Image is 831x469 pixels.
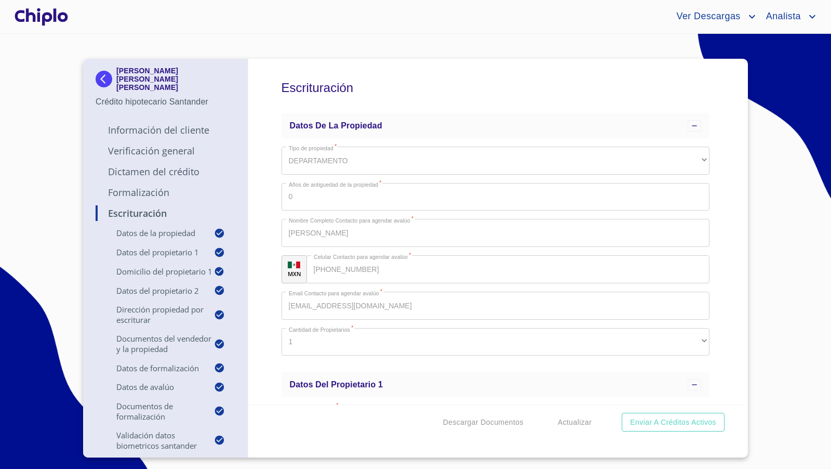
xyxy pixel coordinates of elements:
div: 1 [282,328,710,356]
p: Datos del propietario 2 [96,285,214,296]
h5: Escrituración [282,67,710,109]
img: Docupass spot blue [96,71,116,87]
div: Datos del propietario 1 [282,372,710,397]
div: [PERSON_NAME] [PERSON_NAME] [PERSON_NAME] [96,67,235,96]
p: MXN [288,270,301,278]
span: Enviar a Créditos Activos [630,416,716,429]
p: Datos de Avalúo [96,382,214,392]
p: Validación Datos Biometricos Santander [96,430,214,451]
p: Crédito hipotecario Santander [96,96,235,108]
p: Datos del propietario 1 [96,247,214,257]
span: Datos de la propiedad [290,121,382,130]
p: Formalización [96,186,235,199]
img: R93DlvwvvjP9fbrDwZeCRYBHk45OWMq+AAOlFVsxT89f82nwPLnD58IP7+ANJEaWYhP0Tx8kkA0WlQMPQsAAgwAOmBj20AXj6... [288,262,300,269]
p: Domicilio del Propietario 1 [96,266,214,277]
span: Descargar Documentos [443,416,524,429]
span: Actualizar [558,416,592,429]
button: account of current user [758,8,819,25]
p: Datos de la propiedad [96,228,214,238]
p: [PERSON_NAME] [PERSON_NAME] [PERSON_NAME] [116,67,235,92]
p: Documentos de Formalización [96,401,214,422]
button: Enviar a Créditos Activos [622,413,725,432]
button: Actualizar [554,413,596,432]
p: Información del Cliente [96,124,235,136]
button: account of current user [668,8,758,25]
span: Analista [758,8,806,25]
div: Datos de la propiedad [282,113,710,138]
p: Dirección Propiedad por Escriturar [96,304,214,325]
span: Ver Descargas [668,8,745,25]
span: Datos del propietario 1 [290,380,383,389]
button: Descargar Documentos [439,413,528,432]
p: Dictamen del Crédito [96,165,235,178]
div: DEPARTAMENTO [282,147,710,175]
p: Documentos del vendedor y la propiedad [96,333,214,354]
p: Escrituración [96,207,235,219]
p: Datos de Formalización [96,363,214,373]
p: Verificación General [96,145,235,157]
